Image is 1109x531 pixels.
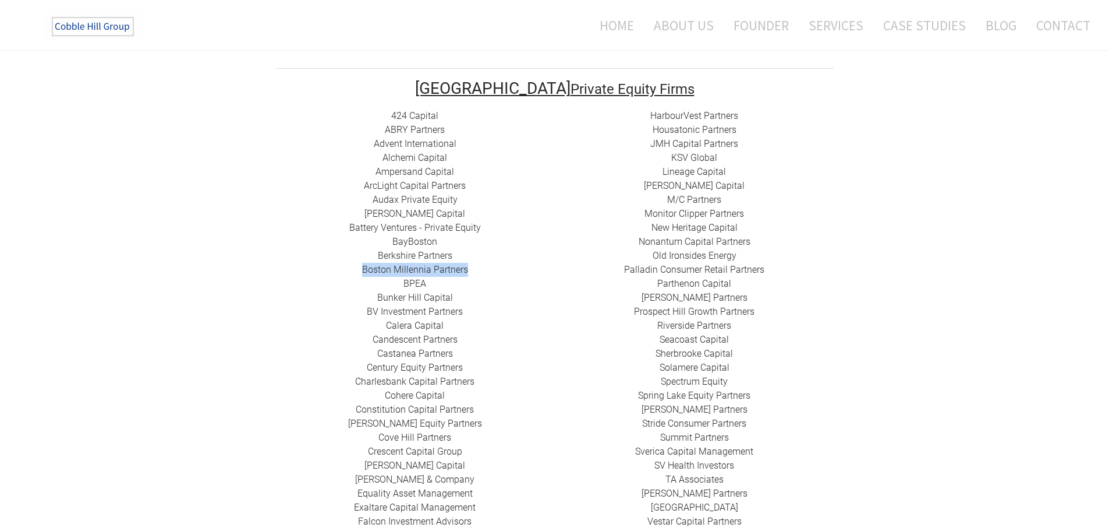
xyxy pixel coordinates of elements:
[671,152,717,163] a: ​KSV Global
[368,446,462,457] a: ​Crescent Capital Group
[373,194,458,205] a: Audax Private Equity
[650,138,738,149] a: ​JMH Capital Partners
[657,278,731,289] a: ​Parthenon Capital
[392,236,437,247] a: BayBoston
[364,208,465,219] a: [PERSON_NAME] Capital
[647,516,742,527] a: ​Vestar Capital Partners
[358,516,472,527] a: ​Falcon Investment Advisors
[355,376,474,387] a: Charlesbank Capital Partners
[356,404,474,415] a: Constitution Capital Partners
[874,10,975,41] a: Case Studies
[642,488,747,499] a: [PERSON_NAME] Partners
[378,432,451,443] a: Cove Hill Partners
[403,278,426,289] a: BPEA
[377,292,453,303] a: ​Bunker Hill Capital
[639,236,750,247] a: Nonantum Capital Partners
[582,10,643,41] a: Home
[374,138,456,149] a: Advent International
[725,10,798,41] a: Founder
[378,250,452,261] a: Berkshire Partners
[44,12,143,41] img: The Cobble Hill Group LLC
[385,390,445,401] a: Cohere Capital
[362,264,468,275] a: Boston Millennia Partners
[367,306,463,317] a: BV Investment Partners
[355,474,474,485] a: [PERSON_NAME] & Company
[377,348,453,359] a: ​Castanea Partners
[660,334,729,345] a: Seacoast Capital
[364,460,465,471] a: [PERSON_NAME] Capital
[645,10,722,41] a: About Us
[657,320,731,331] a: Riverside Partners
[357,488,473,499] a: ​Equality Asset Management
[349,222,481,233] a: Battery Ventures - Private Equity
[385,124,445,135] a: ​ABRY Partners
[651,502,738,513] a: ​[GEOGRAPHIC_DATA]
[624,264,764,275] a: Palladin Consumer Retail Partners
[638,390,750,401] a: Spring Lake Equity Partners
[1027,10,1090,41] a: Contact
[642,292,747,303] a: ​[PERSON_NAME] Partners
[661,376,728,387] a: Spectrum Equity
[660,362,729,373] a: Solamere Capital
[654,460,734,471] a: SV Health Investors
[644,208,744,219] a: ​Monitor Clipper Partners
[651,222,738,233] a: New Heritage Capital
[653,124,736,135] a: Housatonic Partners
[667,194,721,205] a: ​M/C Partners
[382,152,447,163] a: Alchemi Capital
[634,306,754,317] a: Prospect Hill Growth Partners
[642,418,746,429] a: Stride Consumer Partners
[364,180,466,191] a: ​ArcLight Capital Partners
[367,362,463,373] a: ​Century Equity Partners
[653,250,736,261] a: ​Old Ironsides Energy
[415,79,571,98] font: [GEOGRAPHIC_DATA]
[375,166,454,177] a: ​Ampersand Capital
[644,180,745,191] a: [PERSON_NAME] Capital
[656,348,733,359] a: ​Sherbrooke Capital​
[650,110,738,121] a: HarbourVest Partners
[391,110,438,121] a: 424 Capital
[642,404,747,415] a: [PERSON_NAME] Partners
[354,502,476,513] a: ​Exaltare Capital Management
[635,446,753,457] a: Sverica Capital Management
[660,432,729,443] a: Summit Partners
[373,334,458,345] a: Candescent Partners
[977,10,1025,41] a: Blog
[386,320,444,331] a: Calera Capital
[348,418,482,429] a: ​[PERSON_NAME] Equity Partners
[665,474,724,485] a: ​TA Associates
[662,166,726,177] a: Lineage Capital
[571,81,695,97] font: Private Equity Firms
[800,10,872,41] a: Services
